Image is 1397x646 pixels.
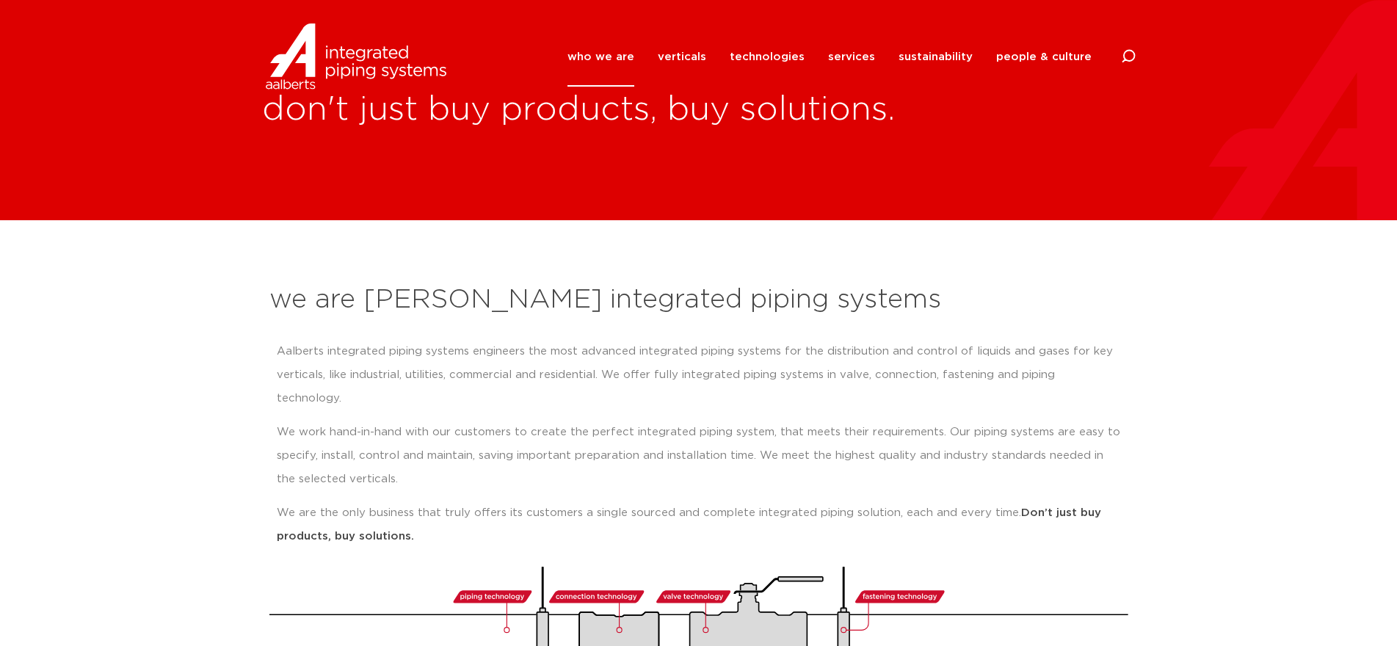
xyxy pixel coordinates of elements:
[996,27,1092,87] a: people & culture
[277,340,1121,410] p: Aalberts integrated piping systems engineers the most advanced integrated piping systems for the ...
[730,27,805,87] a: technologies
[899,27,973,87] a: sustainability
[567,27,634,87] a: who we are
[658,27,706,87] a: verticals
[277,501,1121,548] p: We are the only business that truly offers its customers a single sourced and complete integrated...
[828,27,875,87] a: services
[277,421,1121,491] p: We work hand-in-hand with our customers to create the perfect integrated piping system, that meet...
[269,283,1128,318] h2: we are [PERSON_NAME] integrated piping systems
[567,27,1092,87] nav: Menu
